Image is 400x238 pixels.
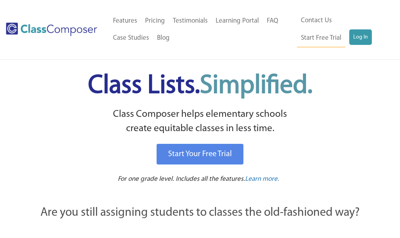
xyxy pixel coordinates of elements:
[118,176,245,182] span: For one grade level. Includes all the features.
[153,29,174,47] a: Blog
[168,150,232,158] span: Start Your Free Trial
[349,29,372,45] a: Log In
[263,12,282,30] a: FAQ
[297,12,388,47] nav: Header Menu
[16,204,384,222] p: Are you still assigning students to classes the old-fashioned way?
[88,73,312,99] span: Class Lists.
[212,12,263,30] a: Learning Portal
[157,144,243,164] a: Start Your Free Trial
[109,29,153,47] a: Case Studies
[8,107,392,136] p: Class Composer helps elementary schools create equitable classes in less time.
[297,12,336,29] a: Contact Us
[169,12,212,30] a: Testimonials
[109,12,141,30] a: Features
[200,73,312,99] span: Simplified.
[297,29,345,47] a: Start Free Trial
[245,176,279,182] span: Learn more.
[245,174,279,184] a: Learn more.
[141,12,169,30] a: Pricing
[6,23,97,36] img: Class Composer
[109,12,297,47] nav: Header Menu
